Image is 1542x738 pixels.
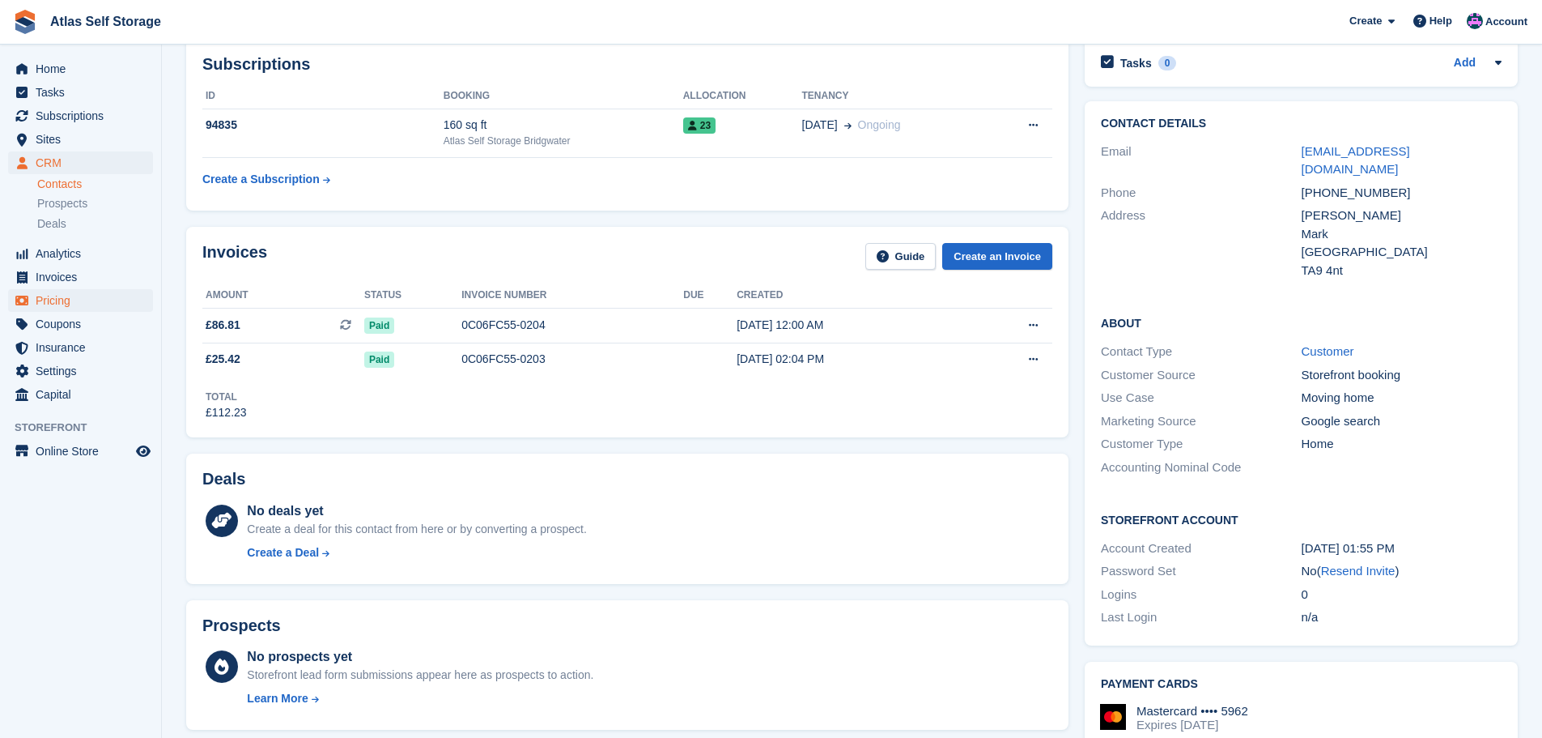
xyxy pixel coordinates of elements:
div: Moving home [1302,389,1502,407]
a: menu [8,383,153,406]
div: Storefront lead form submissions appear here as prospects to action. [247,667,593,684]
div: 0C06FC55-0203 [461,351,683,368]
div: Phone [1101,184,1301,203]
h2: Storefront Account [1101,511,1502,527]
span: 23 [683,117,716,134]
a: menu [8,440,153,463]
div: Mastercard •••• 5962 [1136,704,1248,719]
div: Total [206,390,247,404]
a: menu [8,58,153,80]
th: ID [202,83,444,109]
div: No prospects yet [247,647,593,667]
span: £86.81 [206,317,240,334]
th: Allocation [683,83,802,109]
a: Contacts [37,177,153,192]
div: Address [1101,207,1301,279]
h2: Subscriptions [202,55,1052,74]
div: n/a [1302,608,1502,627]
div: Logins [1101,586,1301,604]
div: Create a Subscription [202,171,320,188]
img: Mastercard Logo [1100,704,1126,730]
a: menu [8,336,153,359]
div: £112.23 [206,404,247,421]
span: Pricing [36,289,133,312]
span: Help [1429,13,1452,29]
div: Learn More [247,690,308,707]
div: [PHONE_NUMBER] [1302,184,1502,203]
div: Use Case [1101,389,1301,407]
div: Last Login [1101,608,1301,627]
span: Invoices [36,266,133,288]
a: Preview store [134,442,153,461]
div: No [1302,562,1502,581]
th: Invoice number [461,283,683,309]
div: 160 sq ft [444,117,683,134]
a: Create a Subscription [202,164,330,194]
div: Contact Type [1101,343,1301,361]
a: Create an Invoice [942,243,1052,270]
h2: Contact Details [1101,117,1502,130]
a: menu [8,81,153,104]
div: No deals yet [247,501,586,521]
div: Marketing Source [1101,412,1301,431]
th: Created [737,283,964,309]
th: Tenancy [802,83,988,109]
span: Prospects [37,196,87,211]
span: Storefront [15,420,161,436]
div: 94835 [202,117,444,134]
span: Ongoing [858,118,901,131]
h2: Prospects [202,616,281,635]
span: Capital [36,383,133,406]
a: Guide [865,243,937,270]
a: menu [8,128,153,151]
div: [PERSON_NAME] [1302,207,1502,225]
img: Ryan Carroll [1467,13,1483,29]
span: ( ) [1317,564,1400,578]
th: Due [683,283,737,309]
span: Tasks [36,81,133,104]
div: Email [1101,143,1301,179]
h2: Tasks [1120,56,1152,70]
span: Account [1485,14,1527,30]
a: Resend Invite [1321,564,1395,578]
div: Google search [1302,412,1502,431]
a: menu [8,289,153,312]
th: Booking [444,83,683,109]
div: Mark [1302,225,1502,244]
div: 0 [1302,586,1502,604]
div: Create a Deal [247,544,319,561]
span: Deals [37,216,66,232]
a: Deals [37,215,153,232]
img: stora-icon-8386f47178a22dfd0bd8f6a31ec36ba5ce8667c1dd55bd0f319d3a0aa187defe.svg [13,10,37,34]
div: Account Created [1101,540,1301,558]
a: menu [8,313,153,335]
div: Accounting Nominal Code [1101,459,1301,477]
div: Atlas Self Storage Bridgwater [444,134,683,148]
span: Settings [36,360,133,382]
span: Sites [36,128,133,151]
span: £25.42 [206,351,240,368]
a: menu [8,242,153,265]
h2: Deals [202,470,245,488]
span: Paid [364,352,394,368]
div: Storefront booking [1302,366,1502,385]
span: Online Store [36,440,133,463]
a: [EMAIL_ADDRESS][DOMAIN_NAME] [1302,144,1410,177]
div: [GEOGRAPHIC_DATA] [1302,243,1502,262]
span: Create [1349,13,1382,29]
div: 0 [1158,56,1177,70]
th: Status [364,283,461,309]
div: Expires [DATE] [1136,718,1248,732]
span: Coupons [36,313,133,335]
div: TA9 4nt [1302,262,1502,280]
a: menu [8,360,153,382]
div: Home [1302,435,1502,454]
a: menu [8,105,153,127]
a: menu [8,151,153,174]
a: Add [1454,54,1476,73]
h2: Payment cards [1101,678,1502,691]
div: Customer Source [1101,366,1301,385]
span: Analytics [36,242,133,265]
span: Insurance [36,336,133,359]
h2: About [1101,314,1502,331]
